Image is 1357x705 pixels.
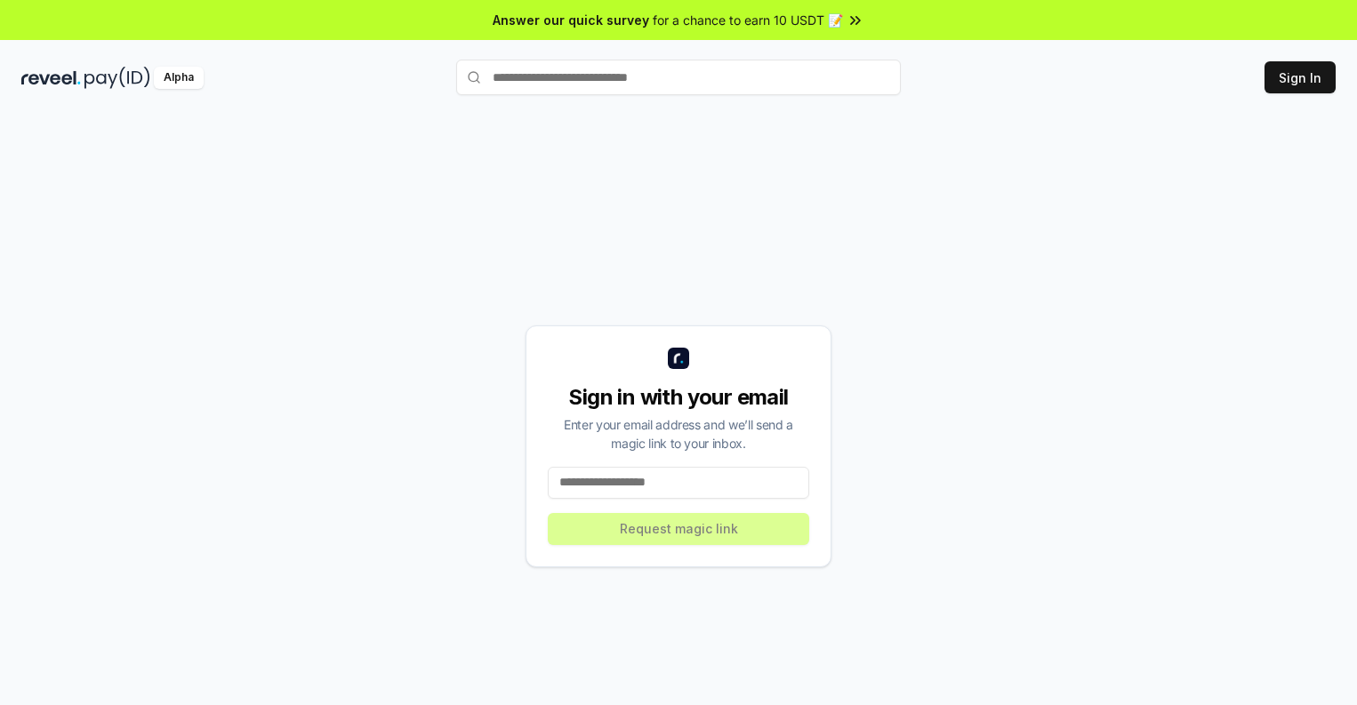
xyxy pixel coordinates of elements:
[548,383,809,412] div: Sign in with your email
[84,67,150,89] img: pay_id
[1265,61,1336,93] button: Sign In
[653,11,843,29] span: for a chance to earn 10 USDT 📝
[21,67,81,89] img: reveel_dark
[493,11,649,29] span: Answer our quick survey
[668,348,689,369] img: logo_small
[154,67,204,89] div: Alpha
[548,415,809,453] div: Enter your email address and we’ll send a magic link to your inbox.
